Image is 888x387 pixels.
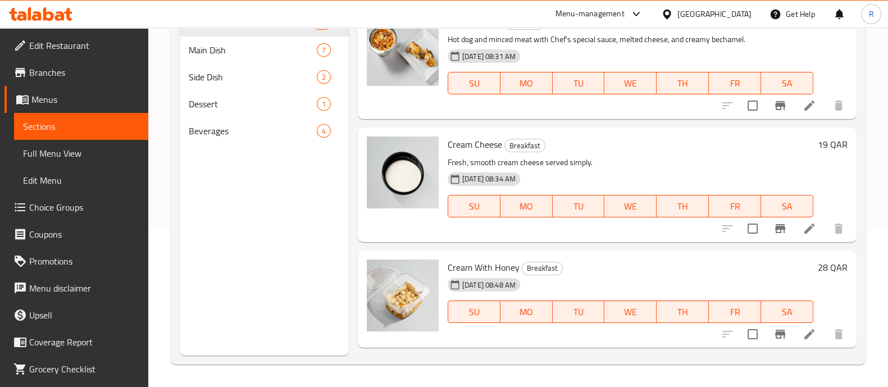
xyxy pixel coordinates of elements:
[29,254,139,268] span: Promotions
[189,70,317,84] span: Side Dish
[825,321,852,348] button: delete
[504,139,545,152] div: Breakfast
[367,259,439,331] img: Cream With Honey
[825,92,852,119] button: delete
[709,301,761,323] button: FR
[767,215,794,242] button: Branch-specific-item
[818,14,848,30] h6: 52 QAR
[29,281,139,295] span: Menu disclaimer
[818,136,848,152] h6: 19 QAR
[761,301,813,323] button: SA
[4,32,148,59] a: Edit Restaurant
[317,124,331,138] div: items
[448,136,502,153] span: Cream Cheese
[29,335,139,349] span: Coverage Report
[4,302,148,329] a: Upsell
[761,72,813,94] button: SA
[367,14,439,86] img: Egg Bechamel
[609,75,652,92] span: WE
[317,126,330,136] span: 4
[317,99,330,110] span: 1
[453,198,496,215] span: SU
[189,97,317,111] span: Dessert
[505,75,548,92] span: MO
[713,198,757,215] span: FR
[29,39,139,52] span: Edit Restaurant
[713,304,757,320] span: FR
[23,147,139,160] span: Full Menu View
[4,86,148,113] a: Menus
[555,7,625,21] div: Menu-management
[180,37,349,63] div: Main Dish7
[500,195,553,217] button: MO
[557,304,600,320] span: TU
[29,201,139,214] span: Choice Groups
[189,43,317,57] div: Main Dish
[505,139,545,152] span: Breakfast
[766,75,809,92] span: SA
[29,227,139,241] span: Coupons
[661,304,704,320] span: TH
[448,72,500,94] button: SU
[661,198,704,215] span: TH
[713,75,757,92] span: FR
[500,72,553,94] button: MO
[557,75,600,92] span: TU
[453,75,496,92] span: SU
[741,322,764,346] span: Select to update
[448,259,520,276] span: Cream With Honey
[767,92,794,119] button: Branch-specific-item
[367,136,439,208] img: Cream Cheese
[448,156,813,170] p: Fresh, smooth cream cheese served simply.
[317,97,331,111] div: items
[29,66,139,79] span: Branches
[180,117,349,144] div: Beverages4
[4,59,148,86] a: Branches
[23,174,139,187] span: Edit Menu
[180,63,349,90] div: Side Dish2
[766,198,809,215] span: SA
[803,327,816,341] a: Edit menu item
[557,198,600,215] span: TU
[677,8,752,20] div: [GEOGRAPHIC_DATA]
[709,195,761,217] button: FR
[29,308,139,322] span: Upsell
[317,70,331,84] div: items
[189,124,317,138] span: Beverages
[522,262,562,275] span: Breakfast
[604,72,657,94] button: WE
[458,280,520,290] span: [DATE] 08:48 AM
[657,72,709,94] button: TH
[553,195,605,217] button: TU
[317,72,330,83] span: 2
[4,248,148,275] a: Promotions
[180,5,349,149] nav: Menu sections
[553,301,605,323] button: TU
[553,72,605,94] button: TU
[766,304,809,320] span: SA
[14,167,148,194] a: Edit Menu
[4,194,148,221] a: Choice Groups
[448,33,813,47] p: Hot dog and minced meat with Chef's special sauce, melted cheese, and creamy bechamel.
[500,301,553,323] button: MO
[14,140,148,167] a: Full Menu View
[803,222,816,235] a: Edit menu item
[803,99,816,112] a: Edit menu item
[180,90,349,117] div: Dessert1
[317,45,330,56] span: 7
[317,43,331,57] div: items
[609,198,652,215] span: WE
[709,72,761,94] button: FR
[458,174,520,184] span: [DATE] 08:34 AM
[657,301,709,323] button: TH
[4,275,148,302] a: Menu disclaimer
[448,195,500,217] button: SU
[818,259,848,275] h6: 28 QAR
[14,113,148,140] a: Sections
[31,93,139,106] span: Menus
[609,304,652,320] span: WE
[4,221,148,248] a: Coupons
[505,304,548,320] span: MO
